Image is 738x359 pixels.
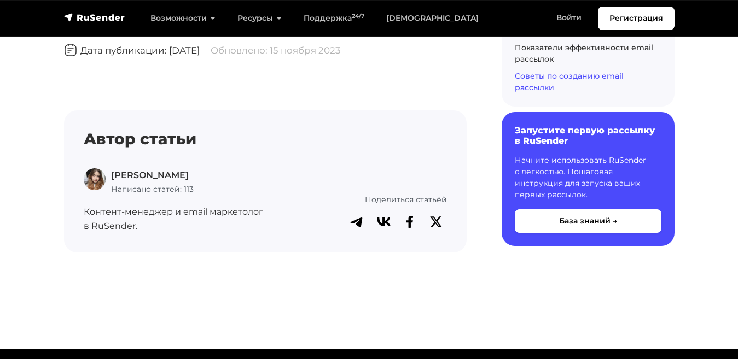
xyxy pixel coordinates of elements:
[598,7,675,30] a: Регистрация
[352,13,364,20] sup: 24/7
[64,44,77,57] img: Дата публикации
[515,209,661,233] button: База знаний →
[111,168,194,183] p: [PERSON_NAME]
[545,7,592,29] a: Войти
[502,112,675,246] a: Запустите первую рассылку в RuSender Начните использовать RuSender с легкостью. Пошаговая инструк...
[140,7,226,30] a: Возможности
[515,155,661,201] p: Начните использовать RuSender с легкостью. Пошаговая инструкция для запуска ваших первых рассылок.
[515,43,653,64] a: Показатели эффективности email рассылок
[64,12,125,23] img: RuSender
[111,184,194,194] span: Написано статей: 113
[84,130,447,149] h4: Автор статьи
[515,125,661,146] h6: Запустите первую рассылку в RuSender
[211,45,340,56] span: Обновлено: 15 ноября 2023
[515,71,624,92] a: Советы по созданию email рассылки
[293,7,375,30] a: Поддержка24/7
[64,45,200,56] span: Дата публикации: [DATE]
[84,205,290,233] p: Контент-менеджер и email маркетолог в RuSender.
[303,193,447,205] p: Поделиться статьёй
[226,7,293,30] a: Ресурсы
[375,7,490,30] a: [DEMOGRAPHIC_DATA]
